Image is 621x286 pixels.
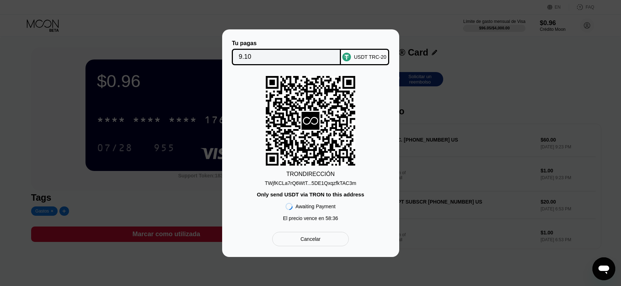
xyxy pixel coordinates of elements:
div: Cancelar [272,232,348,246]
div: Awaiting Payment [295,204,336,209]
div: Tu pagas [232,40,341,47]
div: El precio vence en [283,215,338,221]
div: Cancelar [300,236,321,242]
div: Tu pagasUSDT TRC-20 [233,40,388,65]
iframe: Botón para iniciar la ventana de mensajería [592,257,615,280]
div: Only send USDT via TRON to this address [257,191,364,197]
div: USDT TRC-20 [354,54,386,60]
span: 58 : 36 [326,215,338,221]
div: TWjfKCLa7rQ6WtT...5DE1QxqzfkTAC3m [265,180,356,186]
div: TWjfKCLa7rQ6WtT...5DE1QxqzfkTAC3m [265,177,356,186]
div: TRON DIRECCIÓN [286,171,334,177]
